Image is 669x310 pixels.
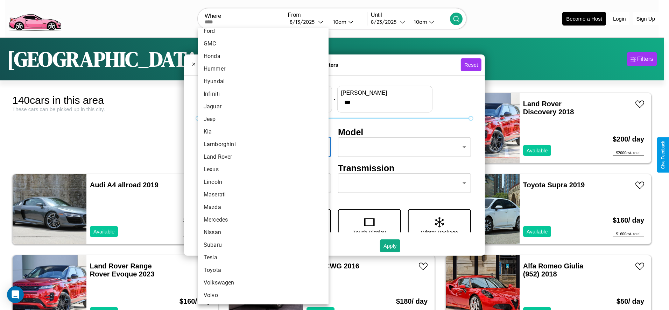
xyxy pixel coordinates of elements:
[198,163,329,176] li: Lexus
[198,151,329,163] li: Land Rover
[7,286,24,303] div: Open Intercom Messenger
[198,125,329,138] li: Kia
[198,176,329,188] li: Lincoln
[198,50,329,63] li: Honda
[198,226,329,239] li: Nissan
[198,63,329,75] li: Hummer
[198,100,329,113] li: Jaguar
[198,88,329,100] li: Infiniti
[198,276,329,289] li: Volkswagen
[198,264,329,276] li: Toyota
[198,214,329,226] li: Mercedes
[198,37,329,50] li: GMC
[198,138,329,151] li: Lamborghini
[198,289,329,302] li: Volvo
[198,201,329,214] li: Mazda
[198,251,329,264] li: Tesla
[198,188,329,201] li: Maserati
[661,141,666,169] div: Give Feedback
[198,113,329,125] li: Jeep
[198,75,329,88] li: Hyundai
[198,239,329,251] li: Subaru
[198,25,329,37] li: Ford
